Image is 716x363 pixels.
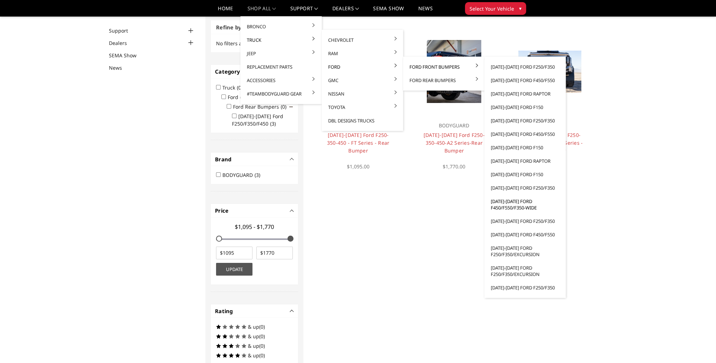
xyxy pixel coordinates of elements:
[259,352,265,359] span: (0)
[487,100,563,114] a: [DATE]-[DATE] Ford F150
[289,105,293,109] span: Click to show/hide children
[281,103,286,110] span: (0)
[487,154,563,168] a: [DATE]-[DATE] Ford Raptor
[215,155,294,163] h4: Brand
[470,5,514,12] span: Select Your Vehicle
[256,247,293,259] input: $1770
[681,329,716,363] iframe: Chat Widget
[243,33,319,47] a: Truck
[248,6,276,16] a: shop all
[325,74,400,87] a: GMC
[211,20,298,35] h3: Refine by
[290,309,294,313] button: -
[487,261,563,281] a: [DATE]-[DATE] Ford F250/F350/Excursion
[487,228,563,241] a: [DATE]-[DATE] Ford F450/F550
[243,47,319,60] a: Jeep
[325,60,400,74] a: Ford
[259,333,265,340] span: (0)
[419,121,490,130] p: BODYGUARD
[233,103,291,110] label: Ford Rear Bumpers
[487,281,563,294] a: [DATE]-[DATE] Ford F250/F350
[487,141,563,154] a: [DATE]-[DATE] Ford F150
[406,74,482,87] a: Ford Rear Bumpers
[248,342,259,349] span: & up
[270,120,276,127] span: (3)
[290,209,294,212] button: -
[487,127,563,141] a: [DATE]-[DATE] Ford F450/F550
[248,323,259,330] span: & up
[243,20,319,33] a: Bronco
[243,60,319,74] a: Replacement Parts
[216,247,252,259] input: $1095
[325,47,400,60] a: Ram
[109,27,137,34] a: Support
[222,172,264,178] label: BODYGUARD
[487,214,563,228] a: [DATE]-[DATE] Ford F250/F350
[109,64,131,71] a: News
[216,263,252,276] button: Update
[424,132,485,154] a: [DATE]-[DATE] Ford F250-350-450-A2 Series-Rear Bumper
[248,333,259,340] span: & up
[418,6,432,16] a: News
[290,157,294,161] button: -
[216,40,257,47] span: No filters applied
[373,6,404,16] a: SEMA Show
[325,114,400,127] a: DBL Designs Trucks
[487,195,563,214] a: [DATE]-[DATE] Ford F450/F550/F350-wide
[487,241,563,261] a: [DATE]-[DATE] Ford F250/F350/Excursion
[109,52,145,59] a: SEMA Show
[327,132,390,154] a: [DATE]-[DATE] Ford F250-350-450 - FT Series - Rear Bumper
[487,74,563,87] a: [DATE]-[DATE] Ford F450/F550
[215,68,294,76] h4: Category
[237,84,243,91] span: (0)
[443,163,465,170] span: $1,770.00
[222,84,247,91] label: Truck
[325,87,400,100] a: Nissan
[243,74,319,87] a: Accessories
[228,94,250,100] label: Ford
[259,342,265,349] span: (0)
[465,2,526,15] button: Select Your Vehicle
[259,323,265,330] span: (0)
[332,6,359,16] a: Dealers
[406,60,482,74] a: Ford Front Bumpers
[347,163,369,170] span: $1,095.00
[248,352,259,359] span: & up
[215,207,294,215] h4: Price
[232,113,283,127] label: [DATE]-[DATE] Ford F250/F350/F450
[290,6,318,16] a: Support
[215,307,294,315] h4: Rating
[255,172,260,178] span: (3)
[487,87,563,100] a: [DATE]-[DATE] Ford Raptor
[109,39,136,47] a: Dealers
[519,5,522,12] span: ▾
[325,100,400,114] a: Toyota
[218,6,233,16] a: Home
[487,181,563,195] a: [DATE]-[DATE] Ford F250/F350
[243,87,319,100] a: #TeamBodyguard Gear
[487,114,563,127] a: [DATE]-[DATE] Ford F250/F350
[487,168,563,181] a: [DATE]-[DATE] Ford F150
[487,60,563,74] a: [DATE]-[DATE] Ford F250/F350
[325,33,400,47] a: Chevrolet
